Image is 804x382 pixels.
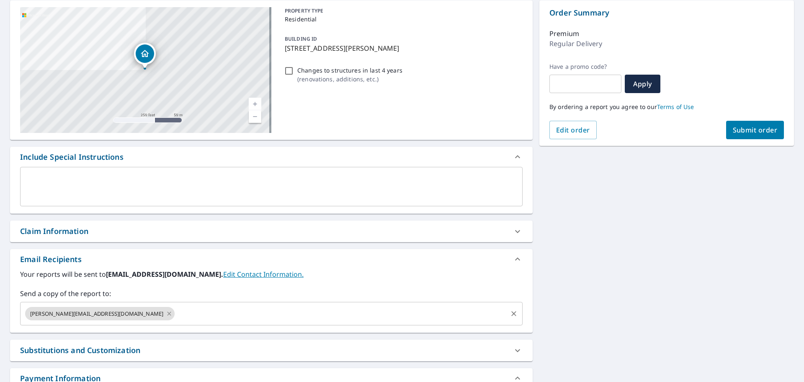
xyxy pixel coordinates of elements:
label: Your reports will be sent to [20,269,523,279]
div: Email Recipients [10,249,533,269]
div: Include Special Instructions [20,151,124,163]
p: Changes to structures in last 4 years [297,66,402,75]
div: Dropped pin, building 1, Residential property, 9211 BLUNDELL RD RICHMOND BC V6Y1K5 [134,43,156,69]
div: Claim Information [10,221,533,242]
a: EditContactInfo [223,270,304,279]
p: Premium [549,29,579,39]
p: [STREET_ADDRESS][PERSON_NAME] [285,43,519,53]
label: Have a promo code? [549,63,621,70]
p: Regular Delivery [549,39,602,49]
p: PROPERTY TYPE [285,7,519,15]
div: [PERSON_NAME][EMAIL_ADDRESS][DOMAIN_NAME] [25,307,175,320]
a: Terms of Use [657,103,694,111]
p: Residential [285,15,519,23]
button: Apply [625,75,660,93]
div: Substitutions and Customization [20,345,140,356]
span: [PERSON_NAME][EMAIL_ADDRESS][DOMAIN_NAME] [25,310,168,318]
div: Email Recipients [20,254,82,265]
button: Clear [508,308,520,320]
p: BUILDING ID [285,35,317,42]
button: Submit order [726,121,784,139]
p: Order Summary [549,7,784,18]
div: Claim Information [20,226,88,237]
span: Submit order [733,125,778,135]
p: By ordering a report you agree to our [549,103,784,111]
b: [EMAIL_ADDRESS][DOMAIN_NAME]. [106,270,223,279]
span: Apply [631,79,654,88]
label: Send a copy of the report to: [20,288,523,299]
p: ( renovations, additions, etc. ) [297,75,402,83]
div: Include Special Instructions [10,147,533,167]
button: Edit order [549,121,597,139]
a: Current Level 17, Zoom Out [249,110,261,123]
a: Current Level 17, Zoom In [249,98,261,110]
span: Edit order [556,125,590,135]
div: Substitutions and Customization [10,340,533,361]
